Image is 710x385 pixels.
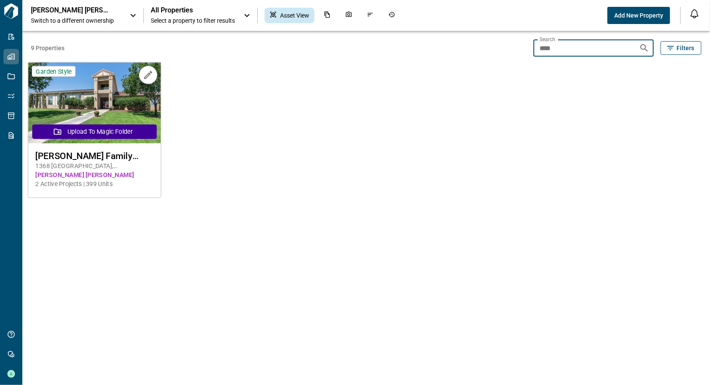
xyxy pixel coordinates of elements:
[607,7,670,24] button: Add New Property
[362,8,379,23] div: Issues & Info
[688,7,701,21] button: Open notification feed
[35,180,153,189] span: 2 Active Projects | 399 Units
[36,67,71,75] span: Garden Style
[539,36,555,43] label: Search
[35,162,153,171] span: 1368 [GEOGRAPHIC_DATA] , [GEOGRAPHIC_DATA] , AZ
[35,171,153,180] span: [PERSON_NAME] [PERSON_NAME]
[280,11,309,20] span: Asset View
[31,44,530,52] span: 9 Properties
[32,124,157,139] button: Upload to Magic Folder
[35,150,153,161] span: [PERSON_NAME] Family Homes
[319,8,336,23] div: Documents
[265,8,314,23] div: Asset View
[614,11,663,20] span: Add New Property
[31,16,121,25] span: Switch to a different ownership
[383,8,400,23] div: Job History
[676,44,694,52] span: Filters
[661,41,701,55] button: Filters
[28,63,161,144] img: property-asset
[31,6,108,15] p: [PERSON_NAME] [PERSON_NAME]
[151,16,235,25] span: Select a property to filter results
[340,8,357,23] div: Photos
[636,39,653,57] button: Search properties
[151,6,235,15] span: All Properties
